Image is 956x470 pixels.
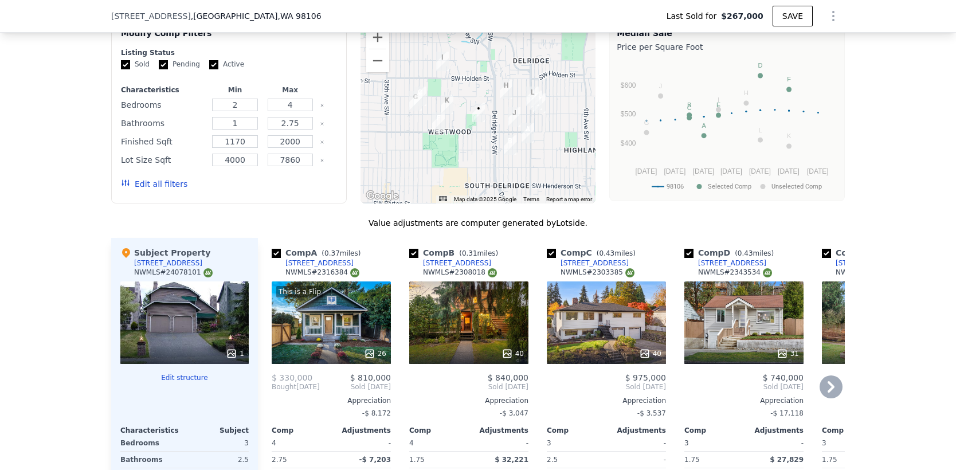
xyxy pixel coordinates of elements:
div: - [334,435,391,451]
div: Appreciation [272,396,391,405]
img: NWMLS Logo [203,268,213,277]
text: F [787,76,792,83]
img: NWMLS Logo [763,268,772,277]
text: [DATE] [720,167,742,175]
div: - [609,452,666,468]
div: Adjustments [606,426,666,435]
img: NWMLS Logo [625,268,634,277]
img: Google [363,189,401,203]
div: NWMLS # 2303385 [561,268,634,277]
text: J [659,83,663,89]
div: Lot Size Sqft [121,152,205,168]
text: [DATE] [749,167,771,175]
div: 7927 30th Ave SW [414,87,426,106]
span: -$ 7,203 [359,456,391,464]
text: Unselected Comp [771,183,822,190]
button: Zoom in [366,26,389,49]
div: 2.75 [272,452,329,468]
div: 1.75 [822,452,879,468]
text: C [687,104,692,111]
text: E [716,101,720,108]
div: Max [265,85,315,95]
a: [STREET_ADDRESS] [272,258,354,268]
span: ( miles) [317,249,365,257]
input: Pending [159,60,168,69]
div: 8118 24th Ave SW [472,103,485,122]
div: NWMLS # 24078101 [134,268,213,277]
a: [STREET_ADDRESS] [822,258,904,268]
div: - [746,435,804,451]
div: NWMLS # 2302891 [836,268,910,277]
span: , [GEOGRAPHIC_DATA] [191,10,322,22]
div: Appreciation [409,396,528,405]
span: -$ 8,172 [362,409,391,417]
span: 4 [272,439,276,447]
div: [STREET_ADDRESS] [423,258,491,268]
div: Adjustments [744,426,804,435]
text: [DATE] [693,167,715,175]
div: Bedrooms [121,97,205,113]
span: Sold [DATE] [547,382,666,391]
span: -$ 3,047 [500,409,528,417]
div: Comp B [409,247,503,258]
div: 7944 31st Ave SW [409,91,422,111]
a: Open this area in Google Maps (opens a new window) [363,189,401,203]
text: K [787,132,792,139]
div: [STREET_ADDRESS] [134,258,202,268]
span: ( miles) [730,249,778,257]
button: Show Options [822,5,845,28]
span: [STREET_ADDRESS] [111,10,191,22]
text: B [687,101,691,108]
div: Price per Square Foot [617,39,837,55]
input: Sold [121,60,130,69]
img: NWMLS Logo [488,268,497,277]
text: H [744,89,749,96]
div: Comp [547,426,606,435]
div: Subject Property [120,247,210,258]
span: 0.37 [324,249,340,257]
div: 2.5 [547,452,604,468]
span: 0.43 [738,249,753,257]
div: 31 [777,348,799,359]
div: Comp [822,426,881,435]
text: G [644,119,649,126]
div: Characteristics [121,85,205,95]
text: $600 [621,81,636,89]
span: $ 810,000 [350,373,391,382]
div: 7532 28th Ave SW [436,52,449,71]
button: Clear [320,103,324,108]
button: SAVE [773,6,813,26]
text: $400 [621,139,636,147]
button: Clear [320,158,324,163]
div: Adjustments [331,426,391,435]
div: 2.5 [187,452,249,468]
text: I [718,96,719,103]
input: Active [209,60,218,69]
div: NWMLS # 2343534 [698,268,772,277]
button: Edit all filters [121,178,187,190]
span: Last Sold for [667,10,722,22]
div: NWMLS # 2308018 [423,268,497,277]
span: Sold [DATE] [409,382,528,391]
div: [STREET_ADDRESS] [285,258,354,268]
div: - [471,435,528,451]
span: , WA 98106 [277,11,321,21]
div: Modify Comp Filters [121,28,337,48]
span: Bought [272,382,296,391]
text: Selected Comp [708,183,751,190]
span: -$ 17,118 [770,409,804,417]
label: Sold [121,60,150,69]
a: Terms (opens in new tab) [523,196,539,202]
span: -$ 3,537 [637,409,666,417]
button: Clear [320,122,324,126]
img: NWMLS Logo [350,268,359,277]
div: This is a Flip [276,286,323,297]
div: Min [210,85,260,95]
span: $ 740,000 [763,373,804,382]
text: [DATE] [664,167,686,175]
span: $ 32,221 [495,456,528,464]
a: [STREET_ADDRESS] [684,258,766,268]
svg: A chart. [617,55,837,198]
div: Finished Sqft [121,134,205,150]
div: Comp C [547,247,640,258]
